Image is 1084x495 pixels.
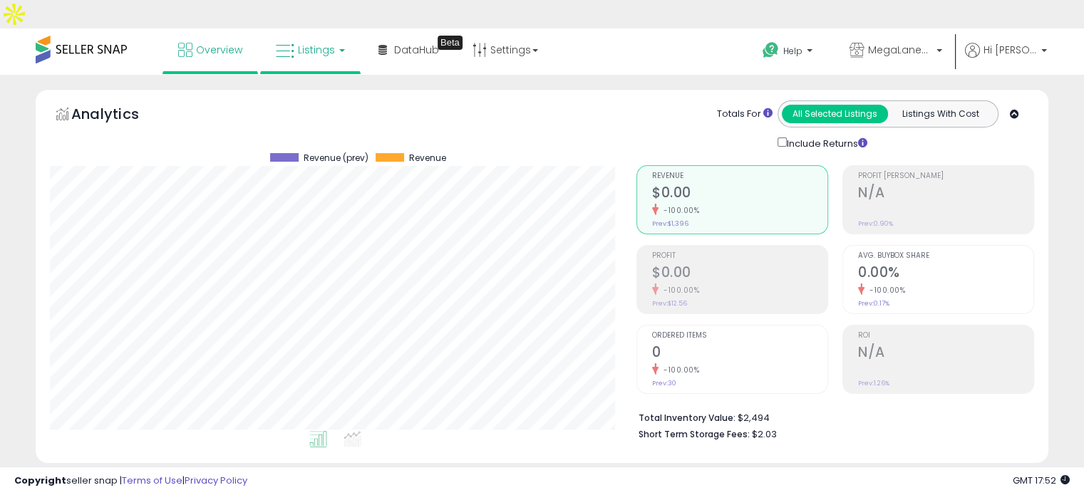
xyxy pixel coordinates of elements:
[783,45,802,57] span: Help
[659,205,699,216] small: -100.00%
[751,31,827,75] a: Help
[71,104,167,127] h5: Analytics
[858,264,1033,283] h2: 0.00%
[858,332,1033,340] span: ROI
[782,105,888,123] button: All Selected Listings
[858,184,1033,204] h2: N/A
[858,252,1033,260] span: Avg. Buybox Share
[659,285,699,296] small: -100.00%
[858,299,889,308] small: Prev: 0.17%
[122,474,182,487] a: Terms of Use
[887,105,993,123] button: Listings With Cost
[639,408,1023,425] li: $2,494
[864,285,905,296] small: -100.00%
[167,28,253,71] a: Overview
[462,28,549,71] a: Settings
[652,299,687,308] small: Prev: $12.56
[868,43,932,57] span: MegaLanes Distribution
[196,43,242,57] span: Overview
[639,428,750,440] b: Short Term Storage Fees:
[752,427,777,441] span: $2.03
[1013,474,1070,487] span: 2025-09-8 17:52 GMT
[858,172,1033,180] span: Profit [PERSON_NAME]
[368,28,450,71] a: DataHub
[14,474,247,488] div: seller snap | |
[984,43,1037,57] span: Hi [PERSON_NAME]
[762,41,780,59] i: Get Help
[717,108,773,121] div: Totals For
[858,344,1033,363] h2: N/A
[639,412,735,424] b: Total Inventory Value:
[438,36,463,50] div: Tooltip anchor
[858,379,889,387] small: Prev: 1.26%
[298,43,335,57] span: Listings
[652,172,827,180] span: Revenue
[265,28,356,71] a: Listings
[652,252,827,260] span: Profit
[965,43,1047,75] a: Hi [PERSON_NAME]
[185,474,247,487] a: Privacy Policy
[858,219,893,228] small: Prev: 0.90%
[659,365,699,375] small: -100.00%
[767,135,884,151] div: Include Returns
[304,153,368,163] span: Revenue (prev)
[652,344,827,363] h2: 0
[14,474,66,487] strong: Copyright
[409,153,446,163] span: Revenue
[652,264,827,283] h2: $0.00
[652,184,827,204] h2: $0.00
[652,219,688,228] small: Prev: $1,396
[839,28,953,75] a: MegaLanes Distribution
[394,43,439,57] span: DataHub
[652,379,676,387] small: Prev: 30
[652,332,827,340] span: Ordered Items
